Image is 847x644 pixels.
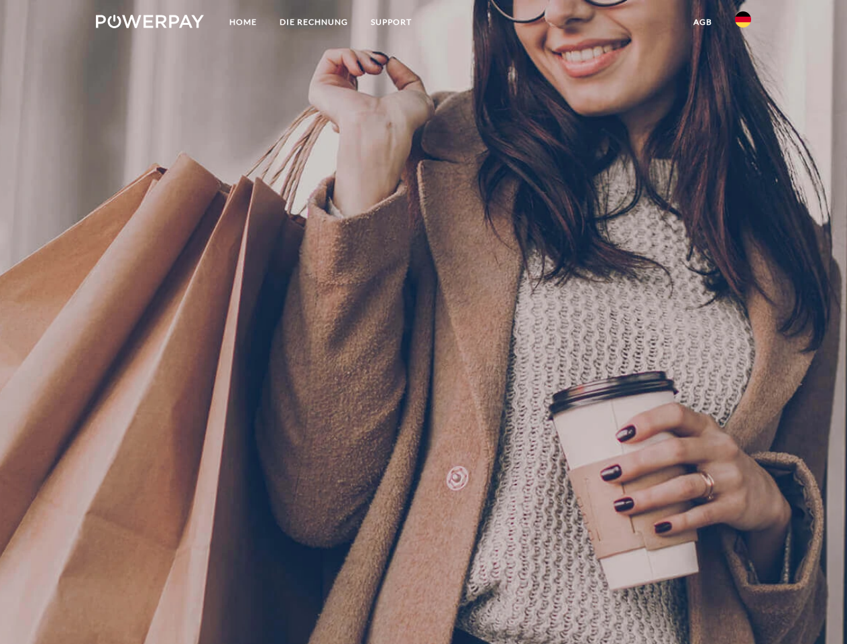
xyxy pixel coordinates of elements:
[735,11,751,28] img: de
[268,10,359,34] a: DIE RECHNUNG
[218,10,268,34] a: Home
[96,15,204,28] img: logo-powerpay-white.svg
[359,10,423,34] a: SUPPORT
[682,10,724,34] a: agb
